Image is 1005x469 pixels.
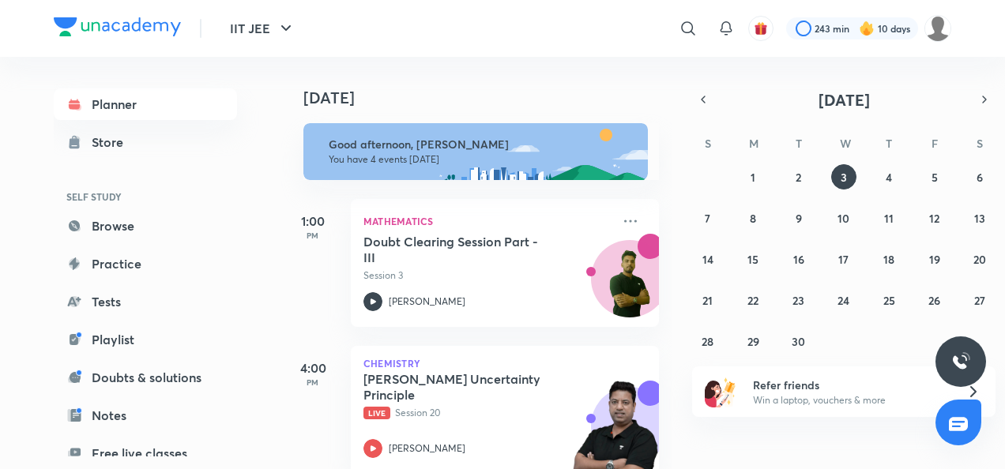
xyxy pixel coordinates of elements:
abbr: September 23, 2025 [792,293,804,308]
abbr: September 9, 2025 [796,211,802,226]
button: September 13, 2025 [967,205,992,231]
abbr: September 30, 2025 [792,334,805,349]
img: ttu [951,352,970,371]
abbr: September 19, 2025 [929,252,940,267]
p: PM [281,231,344,240]
span: [DATE] [819,89,870,111]
abbr: September 1, 2025 [751,170,755,185]
p: PM [281,377,344,387]
button: September 3, 2025 [831,164,856,189]
abbr: September 5, 2025 [932,170,938,185]
a: Store [54,126,237,158]
button: September 10, 2025 [831,205,856,231]
button: September 30, 2025 [786,328,811,354]
p: [PERSON_NAME] [389,441,465,456]
img: Shashwat Mathur [924,15,951,42]
p: Chemistry [363,358,646,368]
h6: Good afternoon, [PERSON_NAME] [329,137,634,152]
p: You have 4 events [DATE] [329,153,634,166]
h4: [DATE] [303,88,675,107]
button: September 23, 2025 [786,287,811,313]
abbr: September 2, 2025 [796,170,801,185]
button: September 8, 2025 [740,205,766,231]
button: September 12, 2025 [922,205,947,231]
h5: 4:00 [281,358,344,377]
a: Practice [54,248,237,280]
button: September 18, 2025 [876,246,901,272]
abbr: September 15, 2025 [747,252,758,267]
button: September 5, 2025 [922,164,947,189]
a: Playlist [54,324,237,355]
abbr: September 24, 2025 [837,293,849,308]
button: [DATE] [714,88,973,111]
abbr: September 12, 2025 [929,211,939,226]
abbr: September 4, 2025 [886,170,892,185]
button: September 15, 2025 [740,246,766,272]
abbr: September 7, 2025 [705,211,710,226]
button: September 1, 2025 [740,164,766,189]
abbr: September 16, 2025 [793,252,804,267]
button: September 25, 2025 [876,287,901,313]
p: Session 20 [363,406,612,420]
button: September 24, 2025 [831,287,856,313]
h5: Doubt Clearing Session Part - III [363,234,560,265]
abbr: September 26, 2025 [928,293,940,308]
button: IIT JEE [220,13,305,44]
h6: SELF STUDY [54,183,237,210]
h5: Heisenberg's Uncertainty Principle [363,371,560,403]
abbr: September 21, 2025 [702,293,713,308]
img: referral [705,376,736,407]
a: Free live classes [54,437,237,469]
a: Company Logo [54,17,181,40]
span: Live [363,407,390,419]
abbr: Monday [749,136,758,151]
abbr: September 28, 2025 [702,334,713,349]
p: Mathematics [363,212,612,231]
button: avatar [748,16,774,41]
button: September 26, 2025 [922,287,947,313]
abbr: September 11, 2025 [884,211,894,226]
img: afternoon [303,123,648,180]
h5: 1:00 [281,212,344,231]
button: September 29, 2025 [740,328,766,354]
abbr: September 22, 2025 [747,293,758,308]
button: September 6, 2025 [967,164,992,189]
button: September 4, 2025 [876,164,901,189]
button: September 17, 2025 [831,246,856,272]
button: September 9, 2025 [786,205,811,231]
h6: Refer friends [753,377,947,393]
a: Notes [54,400,237,431]
abbr: September 17, 2025 [838,252,849,267]
button: September 21, 2025 [695,287,721,313]
abbr: September 29, 2025 [747,334,759,349]
abbr: September 6, 2025 [977,170,983,185]
a: Planner [54,88,237,120]
abbr: Saturday [977,136,983,151]
abbr: Wednesday [840,136,851,151]
button: September 28, 2025 [695,328,721,354]
abbr: Sunday [705,136,711,151]
button: September 16, 2025 [786,246,811,272]
abbr: September 3, 2025 [841,170,847,185]
img: streak [859,21,875,36]
button: September 20, 2025 [967,246,992,272]
button: September 2, 2025 [786,164,811,189]
button: September 7, 2025 [695,205,721,231]
button: September 11, 2025 [876,205,901,231]
abbr: September 25, 2025 [883,293,895,308]
abbr: September 18, 2025 [883,252,894,267]
abbr: Friday [932,136,938,151]
abbr: September 27, 2025 [974,293,985,308]
img: avatar [754,21,768,36]
abbr: September 10, 2025 [837,211,849,226]
p: Win a laptop, vouchers & more [753,393,947,407]
a: Doubts & solutions [54,362,237,393]
img: Avatar [592,249,668,325]
div: Store [92,133,133,152]
p: [PERSON_NAME] [389,295,465,309]
a: Browse [54,210,237,242]
abbr: Tuesday [796,136,802,151]
a: Tests [54,286,237,317]
abbr: September 13, 2025 [974,211,985,226]
img: Company Logo [54,17,181,36]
